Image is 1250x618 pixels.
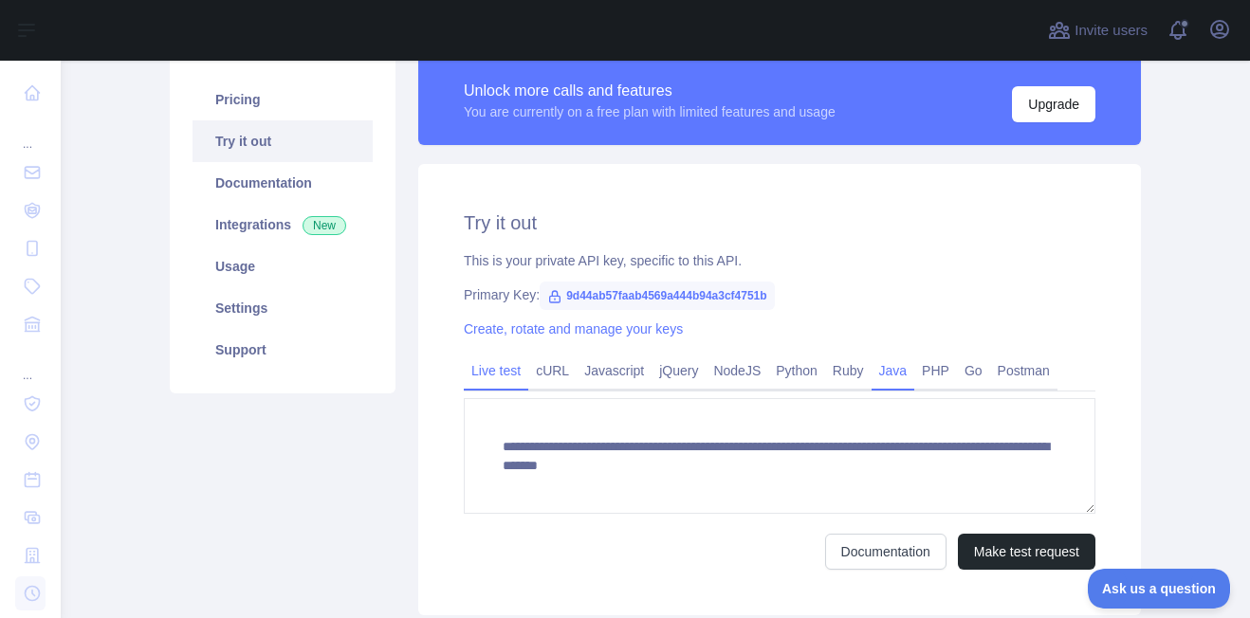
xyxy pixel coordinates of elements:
a: Ruby [825,355,872,386]
div: Primary Key: [464,285,1095,304]
a: Pricing [193,79,373,120]
a: Integrations New [193,204,373,245]
a: Usage [193,245,373,287]
h2: Try it out [464,209,1095,236]
div: You are currently on a free plan with limited features and usage [464,102,836,121]
a: Postman [990,355,1057,386]
button: Make test request [958,534,1095,570]
span: Invite users [1075,20,1148,42]
a: Create, rotate and manage your keys [464,321,683,336]
a: Live test [464,355,528,386]
a: cURL [528,355,577,386]
a: jQuery [652,355,706,386]
a: Try it out [193,120,373,162]
a: Javascript [577,355,652,386]
div: ... [15,114,46,152]
iframe: Toggle Customer Support [1088,569,1231,609]
div: This is your private API key, specific to this API. [464,251,1095,270]
a: Python [768,355,825,386]
a: PHP [914,355,957,386]
a: Settings [193,287,373,329]
a: Documentation [193,162,373,204]
a: Support [193,329,373,371]
div: ... [15,345,46,383]
a: Go [957,355,990,386]
span: 9d44ab57faab4569a444b94a3cf4751b [540,282,775,310]
div: Unlock more calls and features [464,80,836,102]
span: New [303,216,346,235]
button: Invite users [1044,15,1151,45]
button: Upgrade [1012,86,1095,122]
a: Java [872,355,915,386]
a: Documentation [825,534,947,570]
a: NodeJS [706,355,768,386]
